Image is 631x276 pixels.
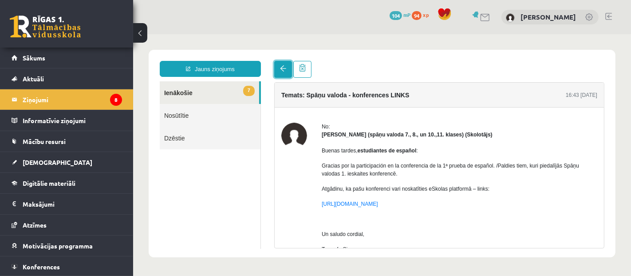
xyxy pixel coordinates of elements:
a: Nosūtītie [27,70,127,92]
a: Motivācijas programma [12,236,122,256]
a: Informatīvie ziņojumi [12,110,122,131]
i: 8 [110,94,122,106]
span: Tu profe Signe [189,212,223,218]
span: Konferences [23,263,60,271]
span: 7 [110,52,122,62]
a: 104 mP [390,11,410,18]
legend: Maksājumi [23,194,122,214]
strong: estudiantes de español [225,113,284,120]
img: Signe Sirmā (spāņu valoda 7., 8., un 10.,11. klases) [148,88,174,114]
h4: Temats: Spāņu valoda - konferences LINKS [148,57,276,64]
a: Maksājumi [12,194,122,214]
a: Mācību resursi [12,131,122,152]
span: [DEMOGRAPHIC_DATA] [23,158,92,166]
span: Aktuāli [23,75,44,83]
span: Gracias por la participación en la conferencia de la 1ª prueba de español. / [189,128,365,135]
img: Polīna Pērkone [506,13,515,22]
legend: Ziņojumi [23,89,122,110]
a: [PERSON_NAME] [521,12,576,21]
a: Aktuāli [12,68,122,89]
strong: [PERSON_NAME] (spāņu valoda 7., 8., un 10.,11. klases) (Skolotājs) [189,97,359,104]
legend: Informatīvie ziņojumi [23,110,122,131]
span: Mācību resursi [23,137,66,145]
span: Atzīmes [23,221,47,229]
a: [URL][DOMAIN_NAME] [189,167,245,173]
a: Rīgas 1. Tālmācības vidusskola [10,16,81,38]
span: Un saludo cordial, [189,197,231,203]
a: Ziņojumi8 [12,89,122,110]
span: xp [423,11,429,18]
a: 7Ienākošie [27,47,126,70]
span: mP [403,11,410,18]
span: Digitālie materiāli [23,179,75,187]
span: Motivācijas programma [23,242,93,250]
span: Atgādinu, ka pašu konferenci vari noskatīties eSkolas platformā – links: [189,152,356,158]
a: Digitālie materiāli [12,173,122,193]
div: No: [189,88,464,96]
div: 16:43 [DATE] [433,57,464,65]
span: Buenas tardes, : [189,113,285,120]
a: 94 xp [412,11,433,18]
span: Sākums [23,54,45,62]
a: Sākums [12,48,122,68]
a: Jauns ziņojums [27,27,128,43]
a: [DEMOGRAPHIC_DATA] [12,152,122,172]
span: 94 [412,11,422,20]
a: Dzēstie [27,92,127,115]
a: Atzīmes [12,215,122,235]
span: 104 [390,11,402,20]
